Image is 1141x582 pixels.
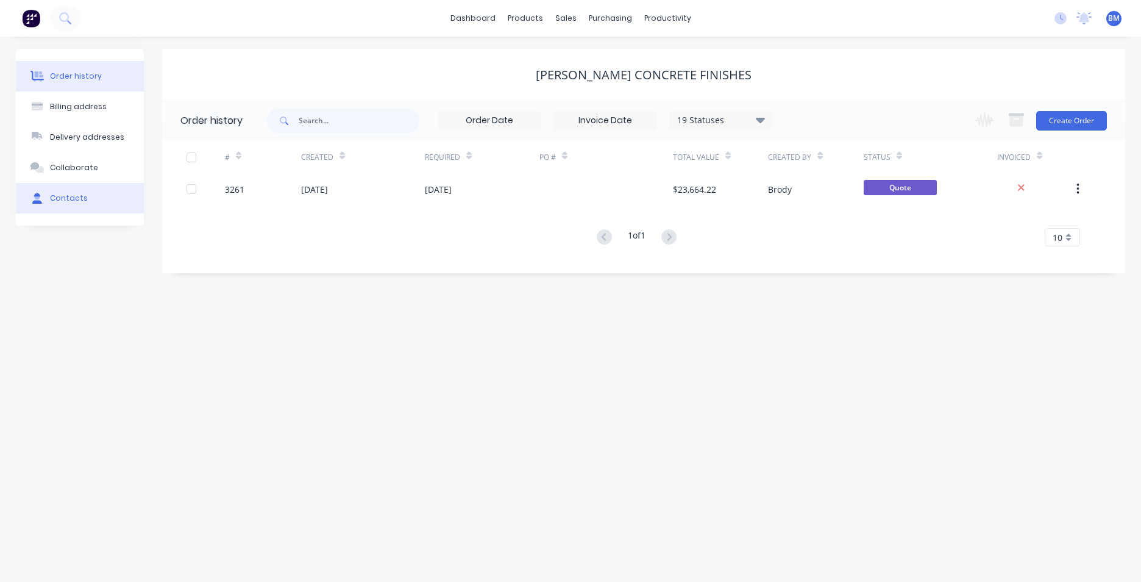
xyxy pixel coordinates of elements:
[225,183,244,196] div: 3261
[539,152,556,163] div: PO #
[425,183,452,196] div: [DATE]
[768,152,811,163] div: Created By
[536,68,752,82] div: [PERSON_NAME] Concrete Finishes
[997,152,1031,163] div: Invoiced
[22,9,40,27] img: Factory
[16,61,144,92] button: Order history
[438,112,541,130] input: Order Date
[1036,111,1107,131] button: Create Order
[50,101,107,112] div: Billing address
[673,152,719,163] div: Total Value
[16,153,144,183] button: Collaborate
[425,140,539,174] div: Required
[50,132,124,143] div: Delivery addresses
[864,180,937,195] span: Quote
[628,229,645,246] div: 1 of 1
[502,9,549,27] div: products
[444,9,502,27] a: dashboard
[16,122,144,153] button: Delivery addresses
[225,140,301,174] div: #
[554,112,656,130] input: Invoice Date
[864,140,997,174] div: Status
[425,152,460,163] div: Required
[670,113,772,127] div: 19 Statuses
[301,183,328,196] div: [DATE]
[638,9,697,27] div: productivity
[50,193,88,204] div: Contacts
[1053,231,1062,244] span: 10
[301,140,425,174] div: Created
[50,71,102,82] div: Order history
[539,140,673,174] div: PO #
[16,183,144,214] button: Contacts
[997,140,1073,174] div: Invoiced
[1108,13,1120,24] span: BM
[549,9,583,27] div: sales
[768,183,792,196] div: Brody
[673,183,716,196] div: $23,664.22
[299,109,419,133] input: Search...
[225,152,230,163] div: #
[180,113,243,128] div: Order history
[583,9,638,27] div: purchasing
[768,140,863,174] div: Created By
[864,152,890,163] div: Status
[301,152,333,163] div: Created
[673,140,768,174] div: Total Value
[16,92,144,122] button: Billing address
[50,162,98,173] div: Collaborate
